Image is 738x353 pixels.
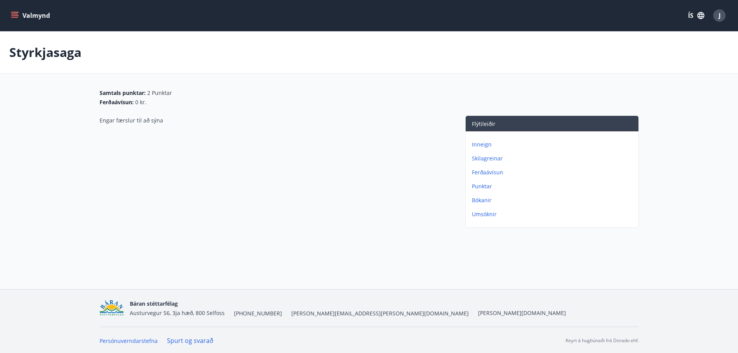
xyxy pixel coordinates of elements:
span: Samtals punktar : [100,89,146,97]
button: J [710,6,729,25]
span: Báran stéttarfélag [130,300,178,307]
span: [PERSON_NAME][EMAIL_ADDRESS][PERSON_NAME][DOMAIN_NAME] [291,310,469,317]
span: Flýtileiðir [472,120,495,127]
span: Austurvegur 56, 3ja hæð, 800 Selfoss [130,309,225,317]
p: Ferðaávísun [472,169,635,176]
span: Ferðaávísun : [100,98,134,106]
span: 2 Punktar [147,89,172,97]
p: Keyrt á hugbúnaði frá Dorado ehf. [566,337,639,344]
a: Persónuverndarstefna [100,337,158,344]
span: Engar færslur til að sýna [100,117,163,124]
img: Bz2lGXKH3FXEIQKvoQ8VL0Fr0uCiWgfgA3I6fSs8.png [100,300,124,317]
a: Spurt og svarað [167,336,213,345]
p: Styrkjasaga [9,44,81,61]
p: Punktar [472,183,635,190]
p: Inneign [472,141,635,148]
button: ÍS [684,9,709,22]
p: Skilagreinar [472,155,635,162]
p: Umsóknir [472,210,635,218]
span: 0 kr. [135,98,146,106]
button: menu [9,9,53,22]
span: [PHONE_NUMBER] [234,310,282,317]
span: J [719,11,721,20]
a: [PERSON_NAME][DOMAIN_NAME] [478,309,566,317]
p: Bókanir [472,196,635,204]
